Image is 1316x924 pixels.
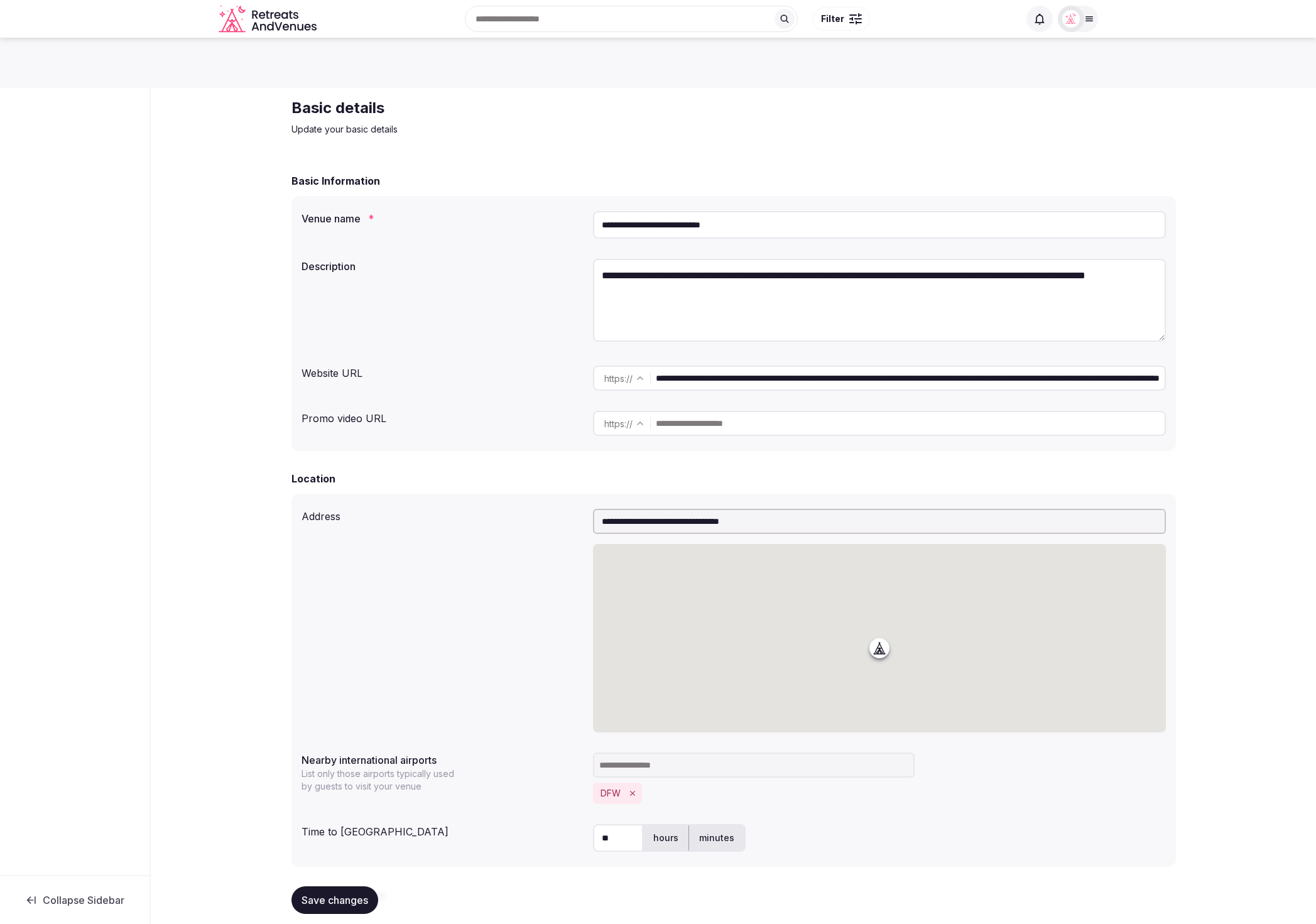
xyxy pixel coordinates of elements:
button: Collapse Sidebar [10,886,139,914]
a: Visit the homepage [219,5,319,33]
p: List only those airports typically used by guests to visit your venue [302,768,462,793]
h2: Basic details [291,98,714,118]
span: Filter [821,13,844,25]
label: hours [643,822,688,854]
button: Remove DFW [626,786,639,800]
h2: Location [291,471,335,486]
button: Save changes [291,886,378,914]
label: Description [302,261,583,271]
button: Filter [813,7,870,31]
label: Venue name [302,214,583,224]
span: Save changes [302,894,368,906]
label: Nearby international airports [302,755,583,765]
svg: Retreats and Venues company logo [219,5,319,33]
p: Update your basic details [291,123,714,136]
div: Website URL [302,361,583,381]
div: Promo video URL [302,406,583,426]
button: DFW [601,787,621,800]
div: Address [302,504,583,524]
img: miaceralde [1062,10,1080,28]
label: minutes [689,822,744,854]
div: Time to [GEOGRAPHIC_DATA] [302,819,583,839]
span: Collapse Sidebar [43,894,124,906]
h2: Basic Information [291,173,380,188]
